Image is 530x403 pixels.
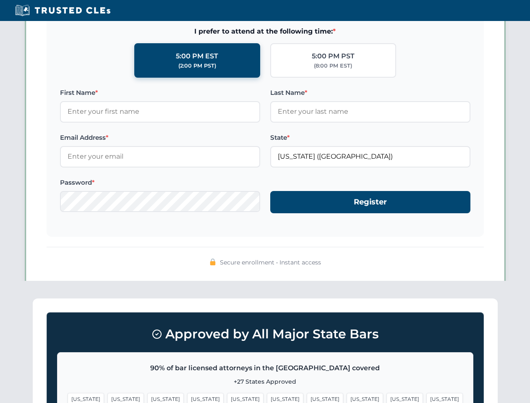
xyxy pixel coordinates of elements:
[60,178,260,188] label: Password
[270,88,470,98] label: Last Name
[13,4,113,17] img: Trusted CLEs
[220,258,321,267] span: Secure enrollment • Instant access
[314,62,352,70] div: (8:00 PM EST)
[270,191,470,213] button: Register
[68,363,463,374] p: 90% of bar licensed attorneys in the [GEOGRAPHIC_DATA] covered
[312,51,355,62] div: 5:00 PM PST
[60,146,260,167] input: Enter your email
[270,101,470,122] input: Enter your last name
[60,133,260,143] label: Email Address
[68,377,463,386] p: +27 States Approved
[270,133,470,143] label: State
[60,26,470,37] span: I prefer to attend at the following time:
[270,146,470,167] input: Florida (FL)
[57,323,473,345] h3: Approved by All Major State Bars
[60,101,260,122] input: Enter your first name
[209,259,216,265] img: 🔒
[60,88,260,98] label: First Name
[178,62,216,70] div: (2:00 PM PST)
[176,51,218,62] div: 5:00 PM EST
